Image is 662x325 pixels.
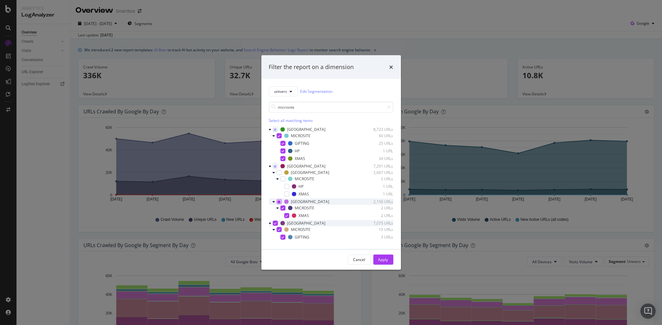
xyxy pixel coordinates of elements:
div: Open Intercom Messenger [640,303,656,319]
div: HP [295,148,300,154]
div: 25 URLs [362,141,393,146]
div: Cancel [353,257,365,262]
span: univers [274,89,287,94]
div: [GEOGRAPHIC_DATA] [287,127,326,132]
div: XMAS [295,156,305,161]
div: [GEOGRAPHIC_DATA] [287,163,326,169]
div: 15 URLs [362,227,393,232]
button: univers [269,86,298,96]
div: 1 URL [362,148,393,154]
div: 60 URLs [362,133,393,138]
div: [GEOGRAPHIC_DATA] [291,170,330,175]
div: MICROSITE [291,227,311,232]
div: 7,075 URLs [362,220,393,226]
button: Cancel [348,254,371,264]
div: 2 URLs [362,205,393,211]
div: 3 URLs [362,234,393,240]
div: MICROSITE [295,176,315,182]
div: Apply [378,257,388,262]
div: GIFTING [295,141,310,146]
div: 8,723 URLs [362,127,393,132]
a: Edit Segmentation [300,88,333,95]
div: XMAS [299,213,309,218]
div: 2 URLs [362,176,393,182]
div: 2,667 URLs [362,170,393,175]
div: [GEOGRAPHIC_DATA] [291,199,330,204]
div: [GEOGRAPHIC_DATA] [287,220,326,226]
div: 34 URLs [362,156,393,161]
div: 1 URL [362,191,393,197]
div: MICROSITE [291,133,311,138]
div: HP [299,184,304,189]
div: times [390,63,393,71]
input: Search [269,101,393,112]
div: 1 URL [362,184,393,189]
div: XMAS [299,191,309,197]
button: Apply [373,254,393,264]
div: 2 URLs [362,213,393,218]
div: MICROSITE [295,205,315,211]
div: GIFTING [295,234,310,240]
div: Select all matching items [269,118,393,123]
div: 7,291 URLs [362,163,393,169]
div: 2,156 URLs [362,199,393,204]
div: modal [261,55,401,270]
div: Filter the report on a dimension [269,63,354,71]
